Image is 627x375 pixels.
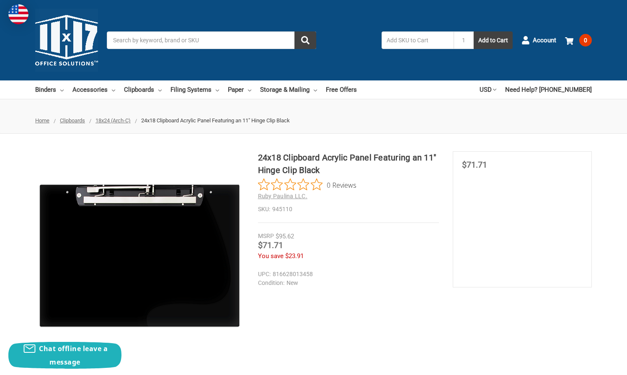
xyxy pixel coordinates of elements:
[8,4,28,24] img: duty and tax information for United States
[107,31,316,49] input: Search by keyword, brand or SKU
[35,80,64,99] a: Binders
[565,29,592,51] a: 0
[260,80,317,99] a: Storage & Mailing
[8,342,121,369] button: Chat offline leave a message
[521,29,556,51] a: Account
[170,80,219,99] a: Filing Systems
[258,205,270,214] dt: SKU:
[462,160,487,170] span: $71.71
[326,80,357,99] a: Free Offers
[60,117,85,124] a: Clipboards
[258,193,307,199] a: Ruby Paulina LLC.
[258,252,284,260] span: You save
[35,151,244,360] img: 24x18 Clipboard Acrylic Panel Featuring an 11" Hinge Clip Black
[327,178,356,191] span: 0 Reviews
[285,252,304,260] span: $23.91
[141,117,290,124] span: 24x18 Clipboard Acrylic Panel Featuring an 11" Hinge Clip Black
[480,80,496,99] a: USD
[258,279,435,287] dd: New
[35,117,49,124] a: Home
[124,80,162,99] a: Clipboards
[258,178,356,191] button: Rated 0 out of 5 stars from 0 reviews. Jump to reviews.
[95,117,131,124] a: 18x24 (Arch-C)
[258,270,435,279] dd: 816628013458
[228,80,251,99] a: Paper
[258,240,283,250] span: $71.71
[39,344,108,367] span: Chat offline leave a message
[382,31,454,49] input: Add SKU to Cart
[258,151,439,176] h1: 24x18 Clipboard Acrylic Panel Featuring an 11" Hinge Clip Black
[258,232,274,241] div: MSRP
[258,205,439,214] dd: 945110
[474,31,513,49] button: Add to Cart
[258,270,271,279] dt: UPC:
[35,9,98,72] img: 11x17.com
[505,80,592,99] a: Need Help? [PHONE_NUMBER]
[72,80,115,99] a: Accessories
[276,233,294,240] span: $95.62
[533,36,556,45] span: Account
[258,279,284,287] dt: Condition:
[579,34,592,47] span: 0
